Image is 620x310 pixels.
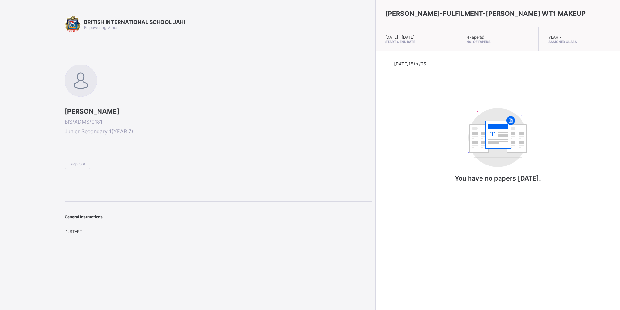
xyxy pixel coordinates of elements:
[70,229,82,234] span: START
[467,40,528,44] span: No. of Papers
[490,130,495,138] tspan: T
[433,175,563,182] p: You have no papers [DATE].
[385,40,447,44] span: Start & End Date
[548,35,562,40] span: YEAR 7
[548,40,610,44] span: Assigned Class
[84,25,118,30] span: Empowering Minds
[65,215,103,219] span: General Instructions
[385,35,414,40] span: [DATE] — [DATE]
[467,35,484,40] span: 4 Paper(s)
[65,128,372,135] span: Junior Secondary 1 ( YEAR 7 )
[65,107,372,115] span: [PERSON_NAME]
[394,61,426,66] span: [DATE] 15th /25
[65,118,372,125] span: BIS/ADMS/0181
[385,10,586,17] span: [PERSON_NAME]-FULFILMENT-[PERSON_NAME] WT1 MAKEUP
[84,19,185,25] span: BRITISH INTERNATIONAL SCHOOL JAHI
[433,102,563,195] div: You have no papers today.
[70,162,85,166] span: Sign Out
